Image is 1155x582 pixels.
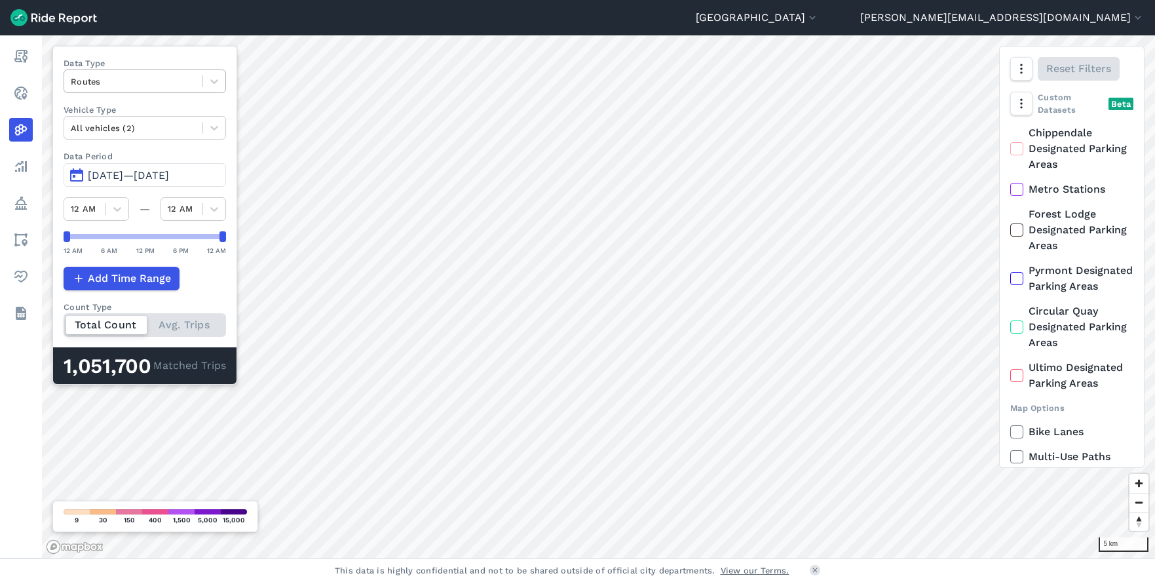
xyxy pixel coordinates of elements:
img: Ride Report [10,9,97,26]
span: Reset Filters [1046,61,1111,77]
canvas: Map [42,35,1155,558]
label: Chippendale Designated Parking Areas [1010,125,1133,172]
button: Add Time Range [64,267,180,290]
label: Data Period [64,150,226,163]
label: Bike Lanes [1010,424,1133,440]
div: 1,051,700 [64,358,153,375]
a: Datasets [9,301,33,325]
label: Multi-Use Paths [1010,449,1133,465]
div: Custom Datasets [1010,91,1133,116]
div: 6 PM [173,244,189,256]
div: — [129,201,161,217]
label: Data Type [64,57,226,69]
a: Health [9,265,33,288]
div: Count Type [64,301,226,313]
span: Add Time Range [88,271,171,286]
div: Map Options [1010,402,1133,414]
label: Metro Stations [1010,182,1133,197]
label: Ultimo Designated Parking Areas [1010,360,1133,391]
div: Matched Trips [53,347,237,384]
a: Policy [9,191,33,215]
div: 12 PM [136,244,155,256]
div: 12 AM [207,244,226,256]
button: Zoom in [1129,474,1148,493]
a: Mapbox logo [46,539,104,554]
button: [DATE]—[DATE] [64,163,226,187]
div: 12 AM [64,244,83,256]
button: [PERSON_NAME][EMAIL_ADDRESS][DOMAIN_NAME] [860,10,1145,26]
button: Reset bearing to north [1129,512,1148,531]
label: Pyrmont Designated Parking Areas [1010,263,1133,294]
a: Areas [9,228,33,252]
div: 6 AM [101,244,117,256]
button: Zoom out [1129,493,1148,512]
a: Report [9,45,33,68]
div: Beta [1108,98,1133,110]
label: Vehicle Type [64,104,226,116]
a: View our Terms. [721,564,789,577]
label: Circular Quay Designated Parking Areas [1010,303,1133,351]
span: [DATE]—[DATE] [88,169,169,182]
a: Realtime [9,81,33,105]
label: Forest Lodge Designated Parking Areas [1010,206,1133,254]
button: [GEOGRAPHIC_DATA] [696,10,819,26]
a: Analyze [9,155,33,178]
div: 5 km [1099,537,1148,552]
button: Reset Filters [1038,57,1120,81]
a: Heatmaps [9,118,33,142]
